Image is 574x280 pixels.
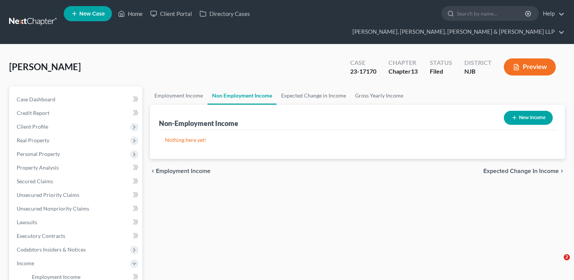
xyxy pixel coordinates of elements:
a: Employment Income [150,87,208,105]
a: Client Portal [146,7,196,20]
span: Expected Change in Income [483,168,559,174]
span: Personal Property [17,151,60,157]
a: Unsecured Priority Claims [11,188,142,202]
span: Client Profile [17,123,48,130]
button: Preview [504,58,556,76]
i: chevron_right [559,168,565,174]
i: chevron_left [150,168,156,174]
a: [PERSON_NAME], [PERSON_NAME], [PERSON_NAME] & [PERSON_NAME] LLP [349,25,565,39]
span: [PERSON_NAME] [9,61,81,72]
div: Non-Employment Income [159,119,238,128]
span: Executory Contracts [17,233,65,239]
button: chevron_left Employment Income [150,168,211,174]
span: Codebtors Insiders & Notices [17,246,86,253]
div: Case [350,58,376,67]
a: Property Analysis [11,161,142,175]
div: Chapter [388,58,418,67]
span: Lawsuits [17,219,37,225]
a: Gross Yearly Income [351,87,408,105]
a: Credit Report [11,106,142,120]
span: Secured Claims [17,178,53,184]
span: New Case [79,11,105,17]
a: Non Employment Income [208,87,277,105]
div: Status [430,58,452,67]
span: 13 [411,68,418,75]
span: Unsecured Priority Claims [17,192,79,198]
div: District [464,58,492,67]
span: Real Property [17,137,49,143]
a: Directory Cases [196,7,254,20]
span: Employment Income [156,168,211,174]
div: 23-17170 [350,67,376,76]
a: Lawsuits [11,216,142,229]
div: Chapter [388,67,418,76]
input: Search by name... [457,6,526,20]
a: Home [114,7,146,20]
a: Executory Contracts [11,229,142,243]
div: NJB [464,67,492,76]
button: Expected Change in Income chevron_right [483,168,565,174]
div: Filed [430,67,452,76]
span: Case Dashboard [17,96,55,102]
a: Help [539,7,565,20]
a: Unsecured Nonpriority Claims [11,202,142,216]
span: Unsecured Nonpriority Claims [17,205,89,212]
a: Secured Claims [11,175,142,188]
button: New Income [504,111,553,125]
span: Income [17,260,34,266]
span: Credit Report [17,110,49,116]
span: 2 [564,254,570,260]
p: Nothing here yet! [165,136,550,144]
a: Case Dashboard [11,93,142,106]
a: Expected Change in Income [277,87,351,105]
iframe: Intercom live chat [548,254,566,272]
span: Employment Income [32,274,80,280]
span: Property Analysis [17,164,59,171]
